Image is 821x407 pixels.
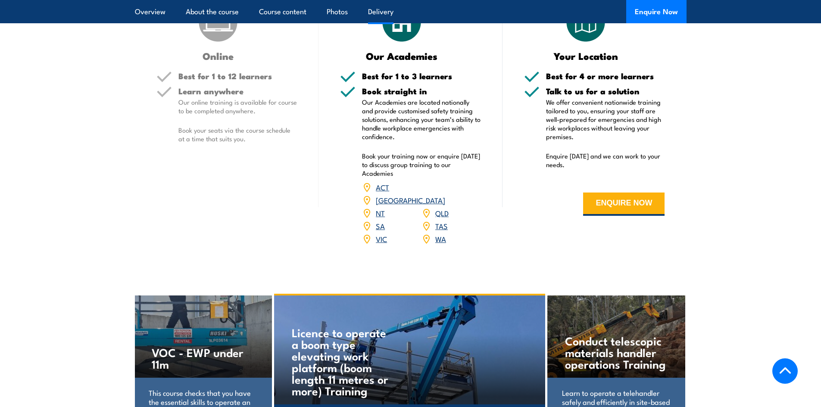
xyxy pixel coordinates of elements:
p: Book your seats via the course schedule at a time that suits you. [178,126,297,143]
h5: Learn anywhere [178,87,297,95]
h5: Book straight in [362,87,481,95]
p: Book your training now or enquire [DATE] to discuss group training to our Academies [362,152,481,177]
h5: Talk to us for a solution [546,87,665,95]
h5: Best for 1 to 3 learners [362,72,481,80]
h3: Your Location [524,51,648,61]
a: NT [376,208,385,218]
a: QLD [435,208,449,218]
a: ACT [376,182,389,192]
h4: Licence to operate a boom type elevating work platform (boom length 11 metres or more) Training [292,326,393,396]
a: SA [376,221,385,231]
a: TAS [435,221,448,231]
h4: VOC - EWP under 11m [152,346,254,370]
h3: Our Academies [340,51,464,61]
a: WA [435,233,446,244]
p: We offer convenient nationwide training tailored to you, ensuring your staff are well-prepared fo... [546,98,665,141]
p: Enquire [DATE] and we can work to your needs. [546,152,665,169]
button: ENQUIRE NOW [583,193,665,216]
h4: Conduct telescopic materials handler operations Training [565,335,667,370]
h3: Online [156,51,280,61]
h5: Best for 1 to 12 learners [178,72,297,80]
a: VIC [376,233,387,244]
p: Our online training is available for course to be completed anywhere. [178,98,297,115]
a: [GEOGRAPHIC_DATA] [376,195,445,205]
p: Our Academies are located nationally and provide customised safety training solutions, enhancing ... [362,98,481,141]
h5: Best for 4 or more learners [546,72,665,80]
